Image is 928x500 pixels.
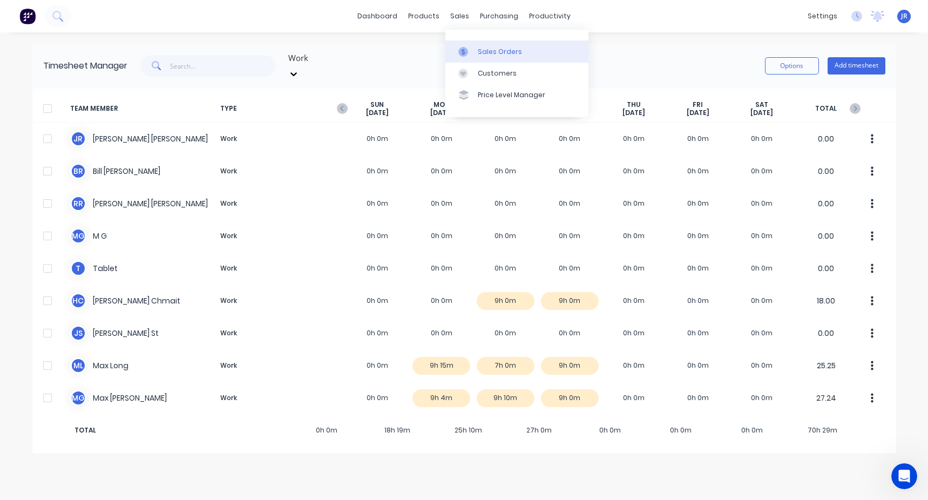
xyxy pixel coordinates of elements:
[43,59,127,72] div: Timesheet Manager
[575,425,646,435] span: 0h 0m
[445,40,588,62] a: Sales Orders
[19,8,36,24] img: Factory
[504,425,574,435] span: 27h 0m
[687,109,709,117] span: [DATE]
[765,57,819,75] button: Options
[901,11,907,21] span: JR
[478,69,517,78] div: Customers
[693,100,703,109] span: FRI
[445,63,588,84] a: Customers
[755,100,768,109] span: SAT
[828,57,885,75] button: Add timesheet
[475,8,524,24] div: purchasing
[802,8,843,24] div: settings
[430,109,453,117] span: [DATE]
[216,100,346,117] span: TYPE
[891,463,917,489] iframe: Intercom live chat
[370,100,384,109] span: SUN
[170,55,275,77] input: Search...
[292,425,362,435] span: 0h 0m
[478,90,545,100] div: Price Level Manager
[627,100,640,109] span: THU
[445,84,588,106] a: Price Level Manager
[433,425,504,435] span: 25h 10m
[70,425,216,435] span: TOTAL
[433,100,450,109] span: MON
[478,47,522,57] div: Sales Orders
[794,100,858,117] span: TOTAL
[366,109,389,117] span: [DATE]
[622,109,645,117] span: [DATE]
[787,425,858,435] span: 70h 29m
[362,425,433,435] span: 18h 19m
[70,100,216,117] span: TEAM MEMBER
[524,8,576,24] div: productivity
[750,109,773,117] span: [DATE]
[403,8,445,24] div: products
[445,8,475,24] div: sales
[646,425,716,435] span: 0h 0m
[352,8,403,24] a: dashboard
[716,425,787,435] span: 0h 0m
